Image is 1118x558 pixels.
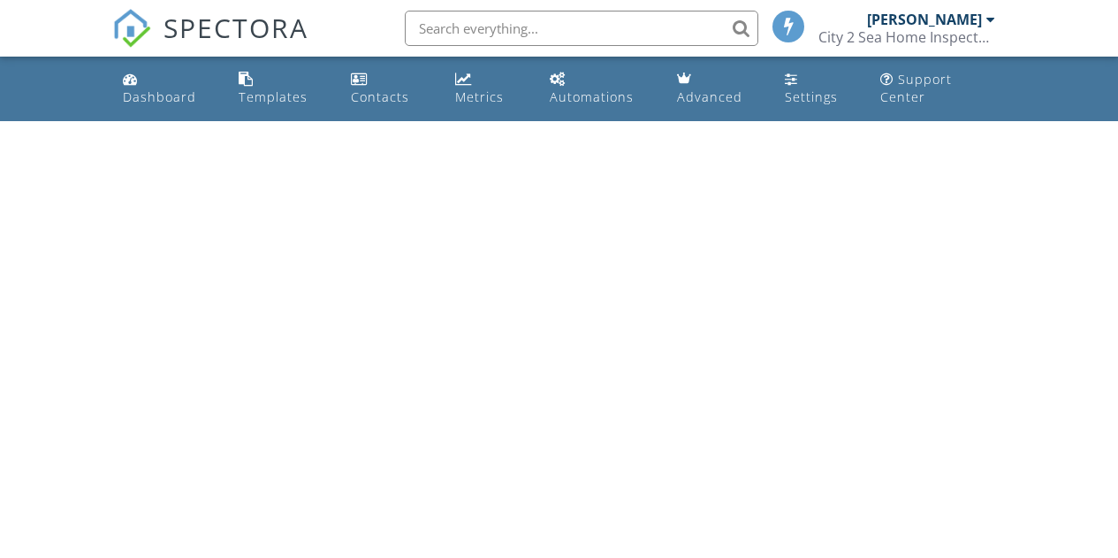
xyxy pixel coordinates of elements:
[670,64,764,114] a: Advanced
[112,9,151,48] img: The Best Home Inspection Software - Spectora
[112,24,308,61] a: SPECTORA
[405,11,758,46] input: Search everything...
[116,64,218,114] a: Dashboard
[785,88,838,105] div: Settings
[873,64,1002,114] a: Support Center
[880,71,952,105] div: Support Center
[867,11,982,28] div: [PERSON_NAME]
[351,88,409,105] div: Contacts
[232,64,330,114] a: Templates
[818,28,995,46] div: City 2 Sea Home Inspectors LLC
[677,88,742,105] div: Advanced
[448,64,529,114] a: Metrics
[543,64,656,114] a: Automations (Basic)
[455,88,504,105] div: Metrics
[778,64,859,114] a: Settings
[239,88,308,105] div: Templates
[123,88,196,105] div: Dashboard
[164,9,308,46] span: SPECTORA
[344,64,433,114] a: Contacts
[550,88,634,105] div: Automations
